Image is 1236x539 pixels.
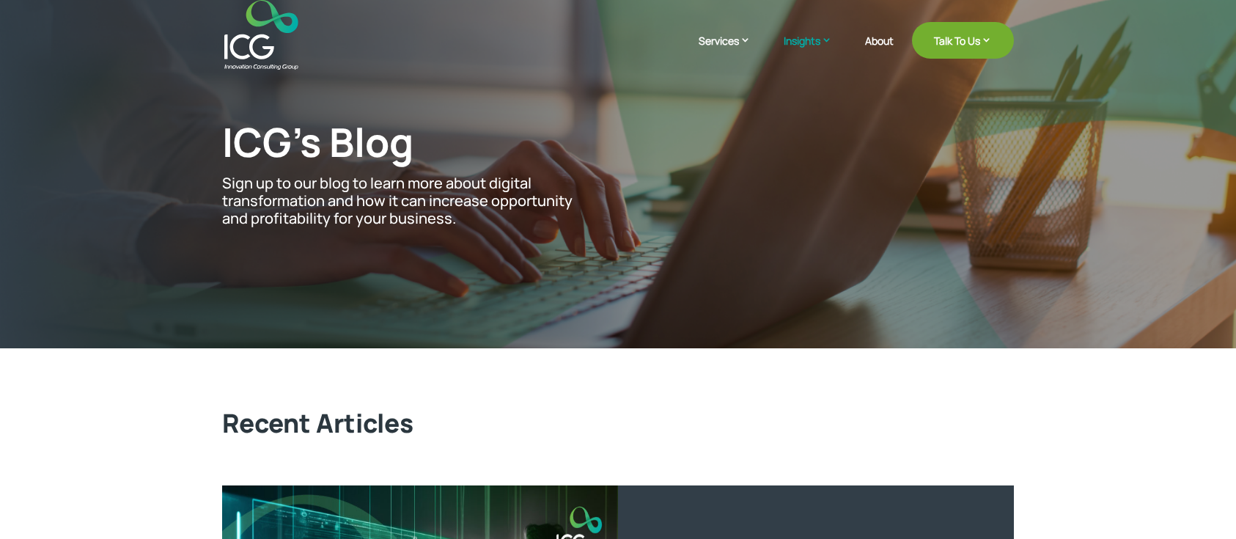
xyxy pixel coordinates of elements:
[222,175,596,227] p: Sign up to our blog to learn more about digital transformation and how it can increase opportunit...
[222,118,596,173] h1: ICG’s Blog
[699,33,765,70] a: Services
[912,22,1014,59] a: Talk To Us
[784,33,847,70] a: Insights
[222,408,1014,446] h2: Recent Articles
[865,35,894,70] a: About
